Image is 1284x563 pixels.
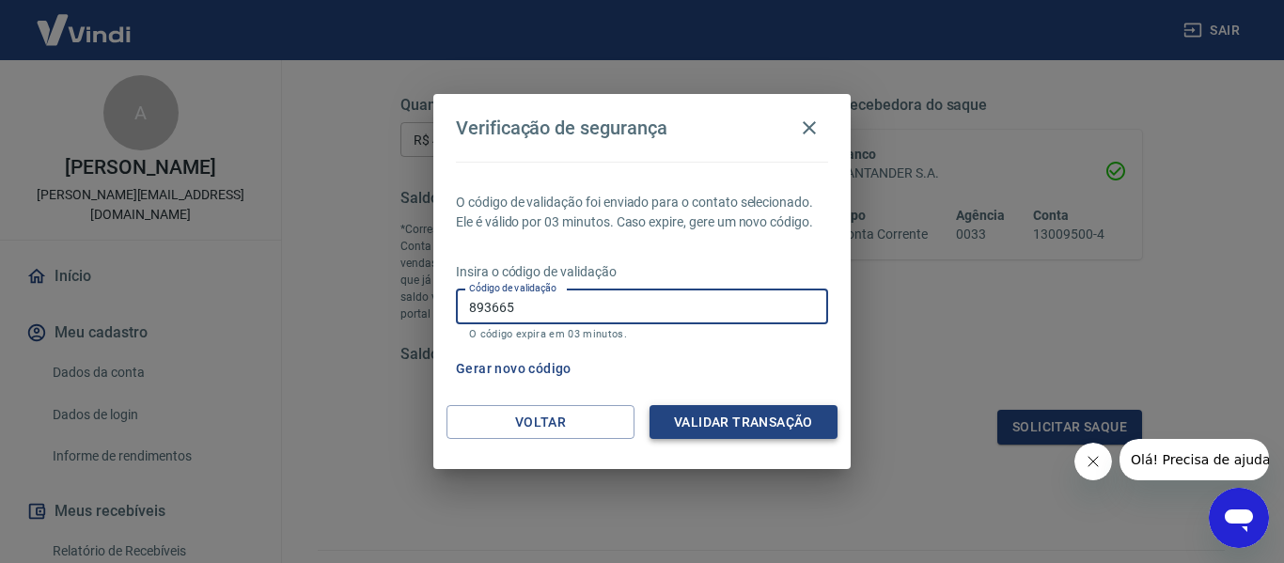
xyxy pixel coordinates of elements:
[650,405,838,440] button: Validar transação
[1074,443,1112,480] iframe: Fechar mensagem
[456,262,828,282] p: Insira o código de validação
[11,13,158,28] span: Olá! Precisa de ajuda?
[456,117,667,139] h4: Verificação de segurança
[456,193,828,232] p: O código de validação foi enviado para o contato selecionado. Ele é válido por 03 minutos. Caso e...
[469,328,815,340] p: O código expira em 03 minutos.
[448,352,579,386] button: Gerar novo código
[1209,488,1269,548] iframe: Botão para abrir a janela de mensagens
[446,405,634,440] button: Voltar
[1120,439,1269,480] iframe: Mensagem da empresa
[469,281,556,295] label: Código de validação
